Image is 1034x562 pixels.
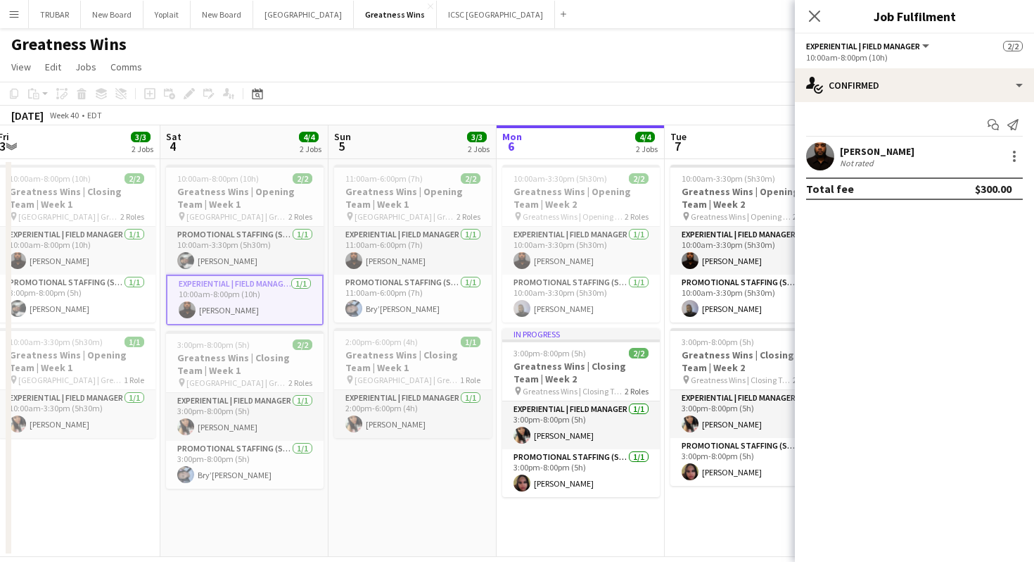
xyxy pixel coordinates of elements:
[39,58,67,76] a: Edit
[502,185,660,211] h3: Greatness Wins | Opening Team | Week 2
[795,68,1034,102] div: Confirmed
[300,144,321,154] div: 2 Jobs
[345,337,418,347] span: 2:00pm-6:00pm (4h)
[682,173,775,184] span: 10:00am-3:30pm (5h30m)
[691,211,793,222] span: Greatness Wins | Opening Team | Week 2
[186,377,288,388] span: [GEOGRAPHIC_DATA] | Greatness Wins Store
[1003,41,1023,51] span: 2/2
[11,108,44,123] div: [DATE]
[500,138,522,154] span: 6
[840,158,876,168] div: Not rated
[293,173,312,184] span: 2/2
[70,58,102,76] a: Jobs
[793,375,817,385] span: 2 Roles
[166,351,324,377] h3: Greatness Wins | Closing Team | Week 1
[11,61,31,73] span: View
[513,173,607,184] span: 10:00am-3:30pm (5h30m)
[81,1,143,28] button: New Board
[354,1,437,28] button: Greatness Wins
[502,130,522,143] span: Mon
[502,275,660,323] app-card-role: Promotional Staffing (Sales Staff)1/110:00am-3:30pm (5h30m)[PERSON_NAME]
[177,339,250,350] span: 3:00pm-8:00pm (5h)
[9,337,103,347] span: 10:00am-3:30pm (5h30m)
[18,211,120,222] span: [GEOGRAPHIC_DATA] | Greatness Wins Store
[460,375,480,385] span: 1 Role
[636,144,658,154] div: 2 Jobs
[11,34,127,55] h1: Greatness Wins
[45,61,61,73] span: Edit
[625,386,649,396] span: 2 Roles
[437,1,555,28] button: ICSC [GEOGRAPHIC_DATA]
[502,449,660,497] app-card-role: Promotional Staffing (Sales Staff)1/13:00pm-8:00pm (5h)[PERSON_NAME]
[18,375,124,385] span: [GEOGRAPHIC_DATA] | Greatness Wins Store
[253,1,354,28] button: [GEOGRAPHIC_DATA]
[345,173,423,184] span: 11:00am-6:00pm (7h)
[177,173,259,184] span: 10:00am-8:00pm (10h)
[670,275,828,323] app-card-role: Promotional Staffing (Sales Staff)1/110:00am-3:30pm (5h30m)[PERSON_NAME]
[186,211,288,222] span: [GEOGRAPHIC_DATA] | Greatness Wins Store
[334,165,492,323] app-job-card: 11:00am-6:00pm (7h)2/2Greatness Wins | Opening Team | Week 1 [GEOGRAPHIC_DATA] | Greatness Wins S...
[299,132,319,142] span: 4/4
[166,130,181,143] span: Sat
[293,339,312,350] span: 2/2
[166,275,324,325] app-card-role: Experiential | Field Manager1/110:00am-8:00pm (10h)[PERSON_NAME]
[635,132,655,142] span: 4/4
[502,165,660,323] app-job-card: 10:00am-3:30pm (5h30m)2/2Greatness Wins | Opening Team | Week 2 Greatness Wins | Opening Team | W...
[795,7,1034,25] h3: Job Fulfilment
[502,328,660,339] div: In progress
[334,328,492,438] app-job-card: 2:00pm-6:00pm (4h)1/1Greatness Wins | Closing Team | Week 1 [GEOGRAPHIC_DATA] | Greatness Wins St...
[502,227,660,275] app-card-role: Experiential | Field Manager1/110:00am-3:30pm (5h30m)[PERSON_NAME]
[502,328,660,497] app-job-card: In progress3:00pm-8:00pm (5h)2/2Greatness Wins | Closing Team | Week 2 Greatness Wins | Closing T...
[691,375,793,385] span: Greatness Wins | Closing Team | Week 2
[523,211,625,222] span: Greatness Wins | Opening Team | Week 2
[332,138,351,154] span: 5
[840,145,914,158] div: [PERSON_NAME]
[288,211,312,222] span: 2 Roles
[682,337,754,347] span: 3:00pm-8:00pm (5h)
[670,130,687,143] span: Tue
[670,438,828,486] app-card-role: Promotional Staffing (Sales Staff)1/13:00pm-8:00pm (5h)[PERSON_NAME]
[355,211,457,222] span: [GEOGRAPHIC_DATA] | Greatness Wins Store
[166,393,324,441] app-card-role: Experiential | Field Manager1/13:00pm-8:00pm (5h)[PERSON_NAME]
[668,138,687,154] span: 7
[461,173,480,184] span: 2/2
[166,165,324,325] app-job-card: 10:00am-8:00pm (10h)2/2Greatness Wins | Opening Team | Week 1 [GEOGRAPHIC_DATA] | Greatness Wins ...
[131,132,151,142] span: 3/3
[670,328,828,486] app-job-card: 3:00pm-8:00pm (5h)2/2Greatness Wins | Closing Team | Week 2 Greatness Wins | Closing Team | Week ...
[334,227,492,275] app-card-role: Experiential | Field Manager1/111:00am-6:00pm (7h)[PERSON_NAME]
[334,349,492,374] h3: Greatness Wins | Closing Team | Week 1
[166,331,324,489] app-job-card: 3:00pm-8:00pm (5h)2/2Greatness Wins | Closing Team | Week 1 [GEOGRAPHIC_DATA] | Greatness Wins St...
[164,138,181,154] span: 4
[502,401,660,449] app-card-role: Experiential | Field Manager1/13:00pm-8:00pm (5h)[PERSON_NAME]
[191,1,253,28] button: New Board
[670,390,828,438] app-card-role: Experiential | Field Manager1/13:00pm-8:00pm (5h)[PERSON_NAME]
[125,173,144,184] span: 2/2
[670,165,828,323] app-job-card: 10:00am-3:30pm (5h30m)2/2Greatness Wins | Opening Team | Week 2 Greatness Wins | Opening Team | W...
[29,1,81,28] button: TRUBAR
[670,349,828,374] h3: Greatness Wins | Closing Team | Week 2
[166,227,324,275] app-card-role: Promotional Staffing (Sales Staff)1/110:00am-3:30pm (5h30m)[PERSON_NAME]
[6,58,37,76] a: View
[975,182,1011,196] div: $300.00
[629,348,649,358] span: 2/2
[461,337,480,347] span: 1/1
[523,386,625,396] span: Greatness Wins | Closing Team | Week 2
[670,227,828,275] app-card-role: Experiential | Field Manager1/110:00am-3:30pm (5h30m)[PERSON_NAME]
[806,182,854,196] div: Total fee
[806,41,920,51] span: Experiential | Field Manager
[793,211,817,222] span: 2 Roles
[355,375,460,385] span: [GEOGRAPHIC_DATA] | Greatness Wins Store
[87,110,102,120] div: EDT
[143,1,191,28] button: Yoplait
[334,275,492,323] app-card-role: Promotional Staffing (Sales Staff)1/111:00am-6:00pm (7h)Bry’[PERSON_NAME]
[334,390,492,438] app-card-role: Experiential | Field Manager1/12:00pm-6:00pm (4h)[PERSON_NAME]
[46,110,82,120] span: Week 40
[75,61,96,73] span: Jobs
[132,144,153,154] div: 2 Jobs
